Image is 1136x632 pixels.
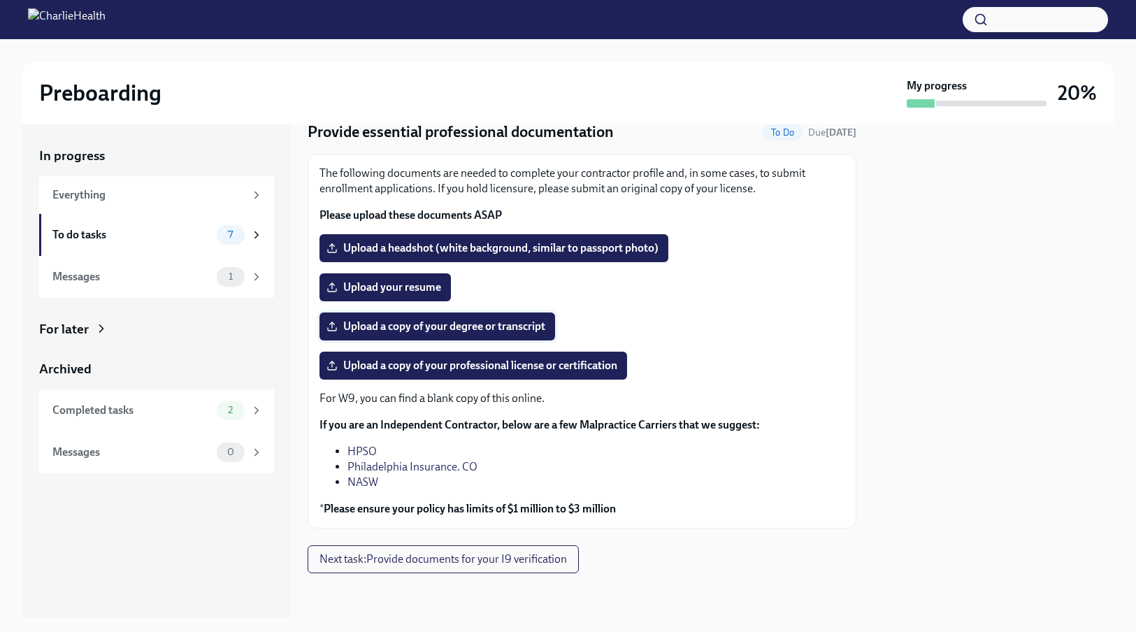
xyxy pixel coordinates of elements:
[763,127,803,138] span: To Do
[52,227,211,243] div: To do tasks
[347,445,377,458] a: HPSO
[219,447,243,457] span: 0
[826,127,856,138] strong: [DATE]
[319,552,567,566] span: Next task : Provide documents for your I9 verification
[1058,80,1097,106] h3: 20%
[308,122,614,143] h4: Provide essential professional documentation
[39,256,274,298] a: Messages1
[39,320,89,338] div: For later
[52,269,211,285] div: Messages
[347,460,477,473] a: Philadelphia Insurance. CO
[39,360,274,378] a: Archived
[319,234,668,262] label: Upload a headshot (white background, similar to passport photo)
[28,8,106,31] img: CharlieHealth
[324,502,616,515] strong: Please ensure your policy has limits of $1 million to $3 million
[329,241,659,255] span: Upload a headshot (white background, similar to passport photo)
[39,147,274,165] a: In progress
[39,389,274,431] a: Completed tasks2
[220,405,241,415] span: 2
[39,176,274,214] a: Everything
[319,391,844,406] p: For W9, you can find a blank copy of this online.
[220,229,241,240] span: 7
[907,78,967,94] strong: My progress
[319,208,502,222] strong: Please upload these documents ASAP
[39,79,161,107] h2: Preboarding
[52,187,245,203] div: Everything
[39,214,274,256] a: To do tasks7
[808,127,856,138] span: Due
[319,313,555,340] label: Upload a copy of your degree or transcript
[319,352,627,380] label: Upload a copy of your professional license or certification
[308,545,579,573] button: Next task:Provide documents for your I9 verification
[39,431,274,473] a: Messages0
[52,403,211,418] div: Completed tasks
[329,319,545,333] span: Upload a copy of your degree or transcript
[319,418,760,431] strong: If you are an Independent Contractor, below are a few Malpractice Carriers that we suggest:
[319,166,844,196] p: The following documents are needed to complete your contractor profile and, in some cases, to sub...
[220,271,241,282] span: 1
[329,280,441,294] span: Upload your resume
[347,475,378,489] a: NASW
[52,445,211,460] div: Messages
[808,126,856,139] span: October 13th, 2025 09:00
[319,273,451,301] label: Upload your resume
[39,320,274,338] a: For later
[329,359,617,373] span: Upload a copy of your professional license or certification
